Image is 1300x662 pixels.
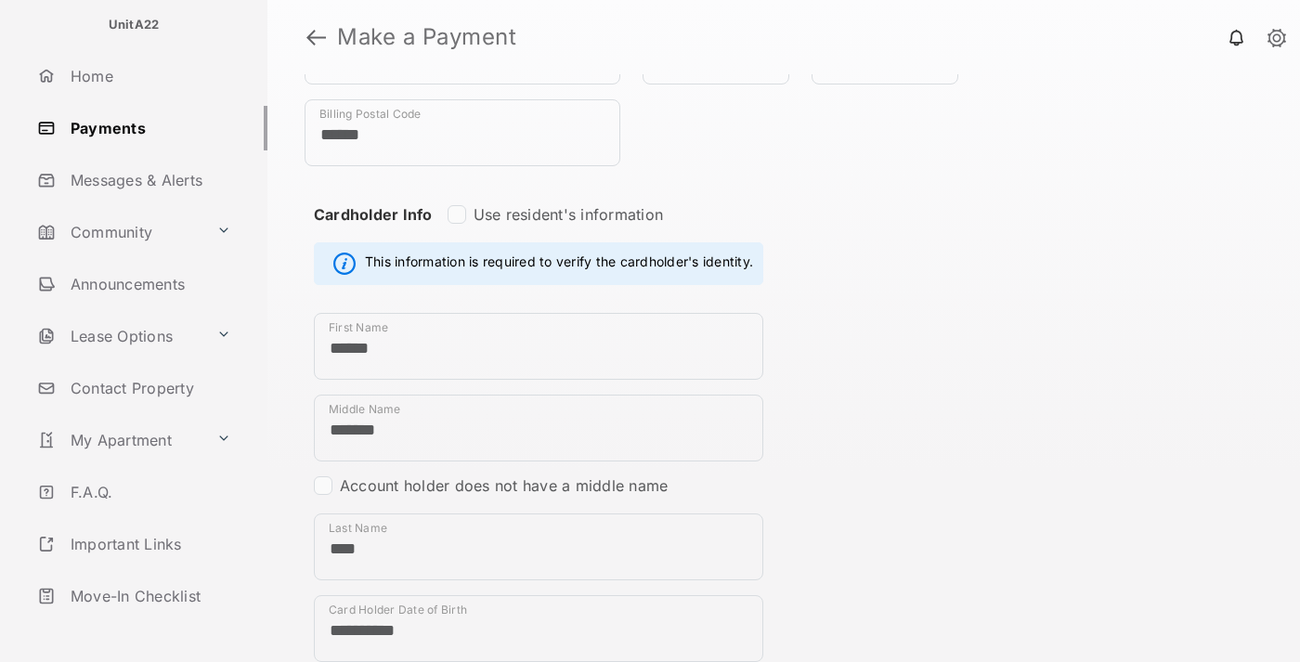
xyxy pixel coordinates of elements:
[30,262,267,306] a: Announcements
[30,574,267,618] a: Move-In Checklist
[30,210,209,254] a: Community
[30,470,267,514] a: F.A.Q.
[30,418,209,462] a: My Apartment
[340,476,668,495] label: Account holder does not have a middle name
[314,205,433,257] strong: Cardholder Info
[30,106,267,150] a: Payments
[30,522,239,566] a: Important Links
[474,205,663,224] label: Use resident's information
[365,253,753,275] span: This information is required to verify the cardholder's identity.
[337,26,516,48] strong: Make a Payment
[30,158,267,202] a: Messages & Alerts
[30,314,209,358] a: Lease Options
[109,16,160,34] p: UnitA22
[30,54,267,98] a: Home
[30,366,267,410] a: Contact Property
